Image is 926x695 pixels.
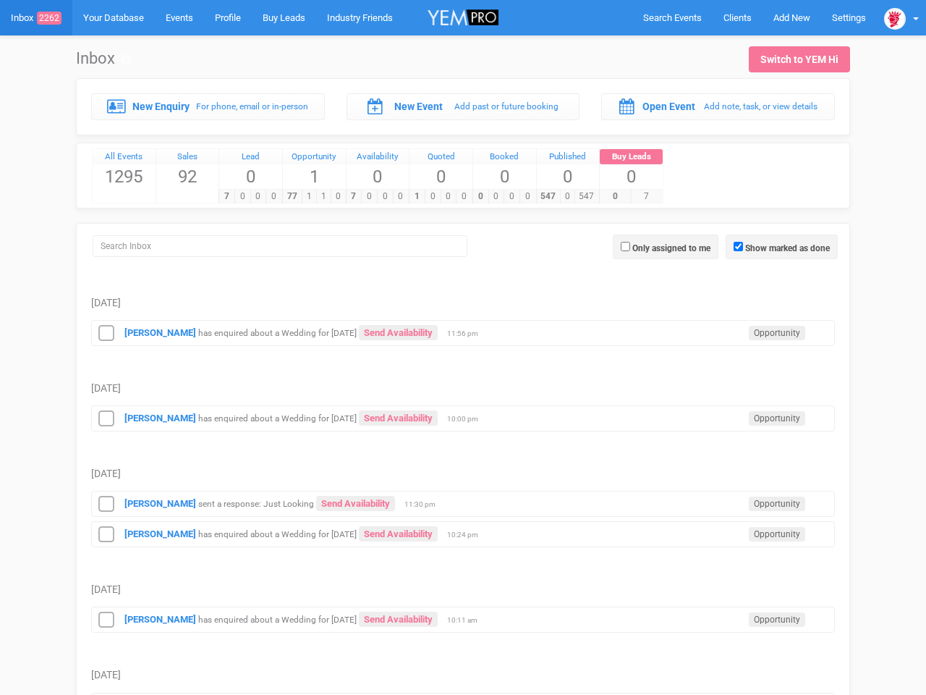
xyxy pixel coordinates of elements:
[377,190,394,203] span: 0
[359,612,438,627] a: Send Availability
[409,149,472,165] a: Quoted
[331,190,346,203] span: 0
[600,149,663,165] a: Buy Leads
[346,190,362,203] span: 7
[359,325,438,340] a: Send Availability
[361,190,378,203] span: 0
[219,149,282,165] a: Lead
[218,190,235,203] span: 7
[643,12,702,23] span: Search Events
[473,149,536,165] a: Booked
[749,326,805,340] span: Opportunity
[302,190,317,203] span: 1
[198,615,357,625] small: has enquired about a Wedding for [DATE]
[749,497,805,511] span: Opportunity
[447,329,483,339] span: 11:56 pm
[560,190,575,203] span: 0
[266,190,282,203] span: 0
[316,190,331,203] span: 1
[91,298,835,308] h5: [DATE]
[537,164,600,189] span: 0
[198,499,314,509] small: sent a response: Just Looking
[447,615,483,625] span: 10:11 am
[124,614,196,625] a: [PERSON_NAME]
[250,190,267,203] span: 0
[124,528,196,539] a: [PERSON_NAME]
[745,242,830,255] label: Show marked as done
[749,46,850,72] a: Switch to YEM Hi
[347,164,409,189] span: 0
[37,12,61,25] span: 2262
[456,190,472,203] span: 0
[91,93,325,119] a: New Enquiry For phone, email or in-person
[91,468,835,479] h5: [DATE]
[454,101,558,111] small: Add past or future booking
[472,190,489,203] span: 0
[234,190,251,203] span: 0
[704,101,817,111] small: Add note, task, or view details
[124,498,196,509] a: [PERSON_NAME]
[347,149,409,165] a: Availability
[359,526,438,542] a: Send Availability
[91,584,835,595] h5: [DATE]
[156,164,219,189] span: 92
[749,612,805,627] span: Opportunity
[219,164,282,189] span: 0
[760,52,838,67] div: Switch to YEM Hi
[91,383,835,394] h5: [DATE]
[93,164,156,189] span: 1295
[642,99,695,114] label: Open Event
[282,190,302,203] span: 77
[393,190,409,203] span: 0
[632,242,710,255] label: Only assigned to me
[198,529,357,539] small: has enquired about a Wedding for [DATE]
[536,190,561,203] span: 547
[773,12,810,23] span: Add New
[409,190,425,203] span: 1
[394,99,443,114] label: New Event
[749,411,805,426] span: Opportunity
[537,149,600,165] a: Published
[156,149,219,165] a: Sales
[441,190,457,203] span: 0
[601,93,835,119] a: Open Event Add note, task, or view details
[91,670,835,681] h5: [DATE]
[316,496,395,511] a: Send Availability
[884,8,906,30] img: logo.jpg
[347,93,580,119] a: New Event Add past or future booking
[574,190,600,203] span: 547
[723,12,752,23] span: Clients
[447,414,483,424] span: 10:00 pm
[473,164,536,189] span: 0
[198,413,357,424] small: has enquired about a Wedding for [DATE]
[132,99,190,114] label: New Enquiry
[749,527,805,542] span: Opportunity
[196,101,308,111] small: For phone, email or in-person
[283,149,346,165] a: Opportunity
[447,530,483,540] span: 10:24 pm
[359,410,438,426] a: Send Availability
[283,164,346,189] span: 1
[93,149,156,165] a: All Events
[519,190,536,203] span: 0
[600,164,663,189] span: 0
[488,190,505,203] span: 0
[76,50,132,67] h1: Inbox
[504,190,520,203] span: 0
[124,327,196,338] a: [PERSON_NAME]
[124,413,196,424] a: [PERSON_NAME]
[631,190,663,203] span: 7
[404,500,441,510] span: 11:30 pm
